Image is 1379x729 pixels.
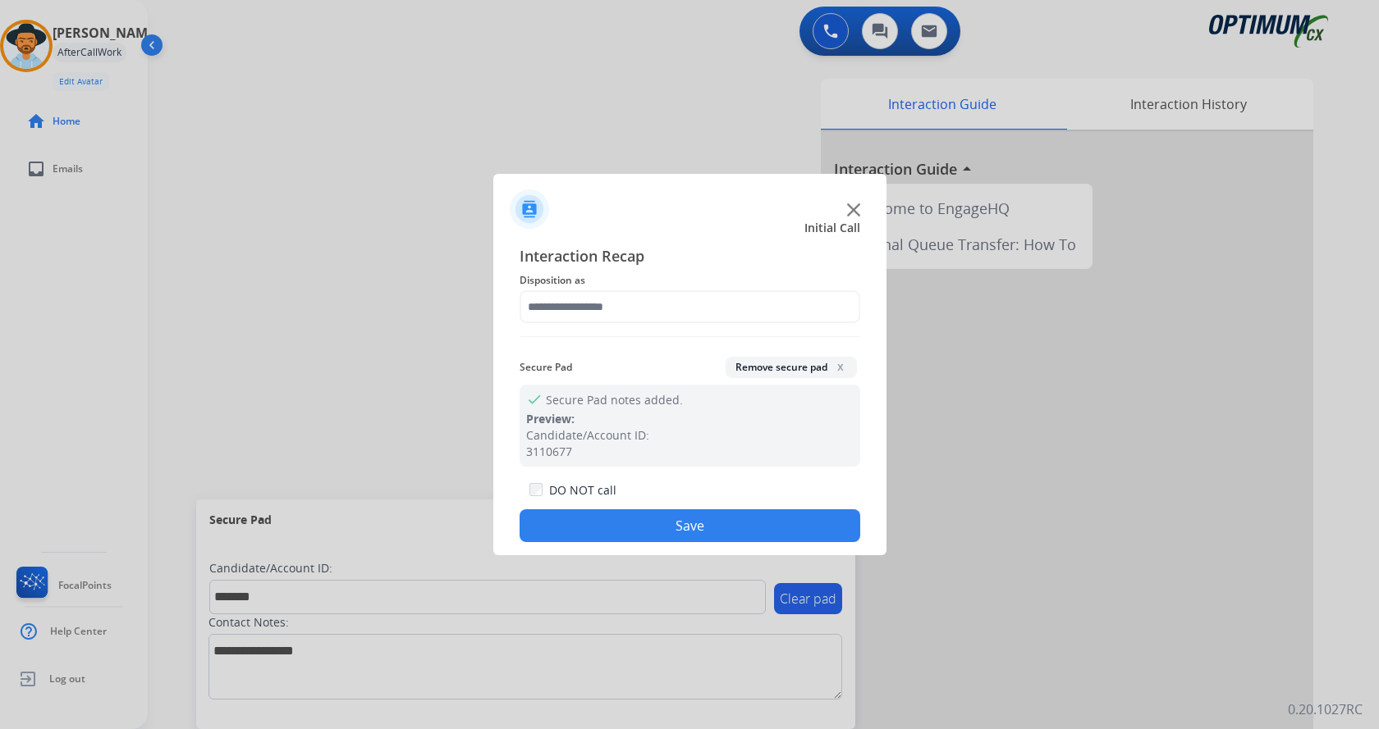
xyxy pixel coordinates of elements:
[834,360,847,373] span: x
[510,189,549,229] img: contactIcon
[526,391,539,404] mat-icon: check
[520,509,860,542] button: Save
[520,358,572,377] span: Secure Pad
[520,244,860,271] span: Interaction Recap
[520,385,860,467] div: Secure Pad notes added.
[526,411,575,426] span: Preview:
[804,220,860,236] span: Initial Call
[520,271,860,290] span: Disposition as
[526,427,854,460] div: Candidate/Account ID: 3110677
[726,357,857,378] button: Remove secure padx
[1288,699,1363,719] p: 0.20.1027RC
[520,336,860,337] img: contact-recap-line.svg
[549,482,616,499] label: DO NOT call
